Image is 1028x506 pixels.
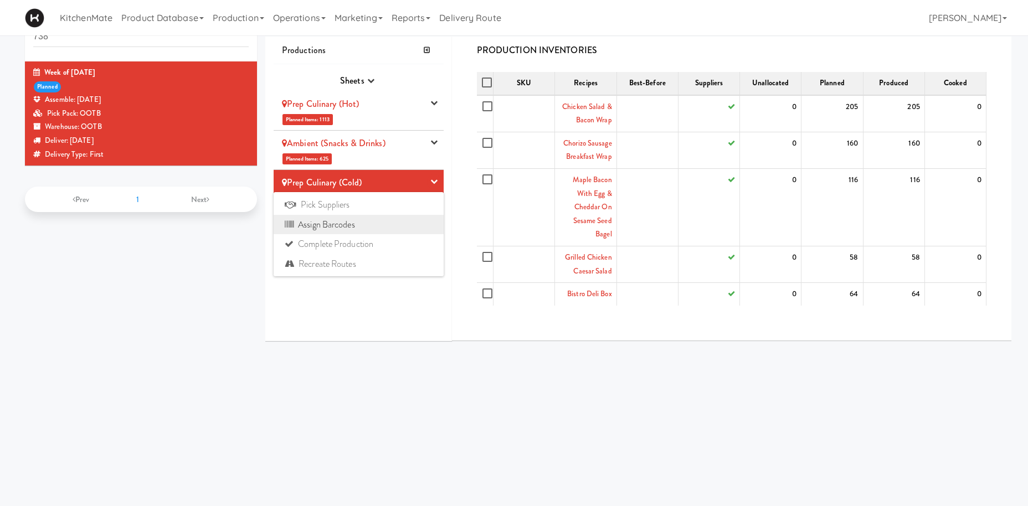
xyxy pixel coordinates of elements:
[740,246,801,283] td: 0
[274,195,444,215] a: Pick Suppliers
[924,72,986,95] th: Cooked
[863,95,924,132] td: 205
[863,246,924,283] td: 58
[863,132,924,168] td: 160
[282,137,385,149] a: Ambient (Snacks & Drinks)
[33,134,249,148] div: Deliver: [DATE]
[33,148,249,162] div: Delivery Type: First
[740,95,801,132] td: 0
[274,234,444,254] a: Complete Production
[863,169,924,246] td: 116
[801,169,863,246] td: 116
[801,246,863,283] td: 58
[863,283,924,306] td: 64
[678,72,739,95] th: Suppliers
[33,27,249,47] input: Search Inventory Plans
[740,283,801,306] td: 0
[477,44,597,56] span: PRODUCTION INVENTORIES
[25,61,257,166] li: Week of [DATE]plannedAssemble: [DATE]Pick Pack: OOTBWarehouse: OOTBDeliver: [DATE]Delivery Type: ...
[33,66,249,80] div: Week of [DATE]
[282,114,333,125] span: Planned Items: 1113
[924,169,986,246] td: 0
[477,283,986,306] tr: Bistro Deli Box064640
[282,176,362,189] a: Prep Culinary (Cold)
[567,288,612,299] a: Bistro Deli Box
[740,72,801,95] th: Unallocated
[274,254,444,274] a: Recreate Routes
[616,72,678,95] th: Best-Before
[801,132,863,168] td: 160
[274,170,444,209] li: Prep Culinary (Cold)Planned Items: 603
[477,95,986,132] tr: Chicken Salad & Bacon Wrap02052050
[477,132,986,168] tr: Chorizo Sausage Breakfast Wrap01601600
[924,283,986,306] td: 0
[33,93,249,107] div: Assemble: [DATE]
[34,81,61,93] div: planned
[274,91,444,131] li: Prep Culinary (Hot)Planned Items: 1113
[494,72,555,95] th: SKU
[924,246,986,283] td: 0
[477,246,986,283] tr: Grilled Chicken Caesar Salad058580
[282,44,326,56] span: Productions
[801,95,863,132] td: 205
[801,283,863,306] td: 64
[33,107,249,121] div: Pick Pack: OOTB
[740,169,801,246] td: 0
[924,95,986,132] td: 0
[924,132,986,168] td: 0
[565,252,612,276] a: Grilled Chicken Caesar Salad
[562,101,612,126] a: Chicken Salad & Bacon Wrap
[555,72,616,95] th: Recipes
[282,97,359,110] a: Prep Culinary (Hot)
[801,72,863,95] th: Planned
[740,132,801,168] td: 0
[136,194,139,205] span: 1
[477,169,986,246] tr: Maple Bacon with Egg & Cheddar on Sesame Seed Bagel01161160
[274,131,444,170] li: Ambient (Snacks & Drinks)Planned Items: 625
[863,72,924,95] th: Produced
[25,8,44,28] img: Micromart
[33,120,249,134] div: Warehouse: OOTB
[563,138,612,162] a: Chorizo Sausage Breakfast Wrap
[274,215,444,235] a: Assign Barcodes
[573,174,612,239] a: Maple Bacon with Egg & Cheddar on Sesame Seed Bagel
[282,153,332,164] span: Planned Items: 625
[340,74,364,87] span: Sheets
